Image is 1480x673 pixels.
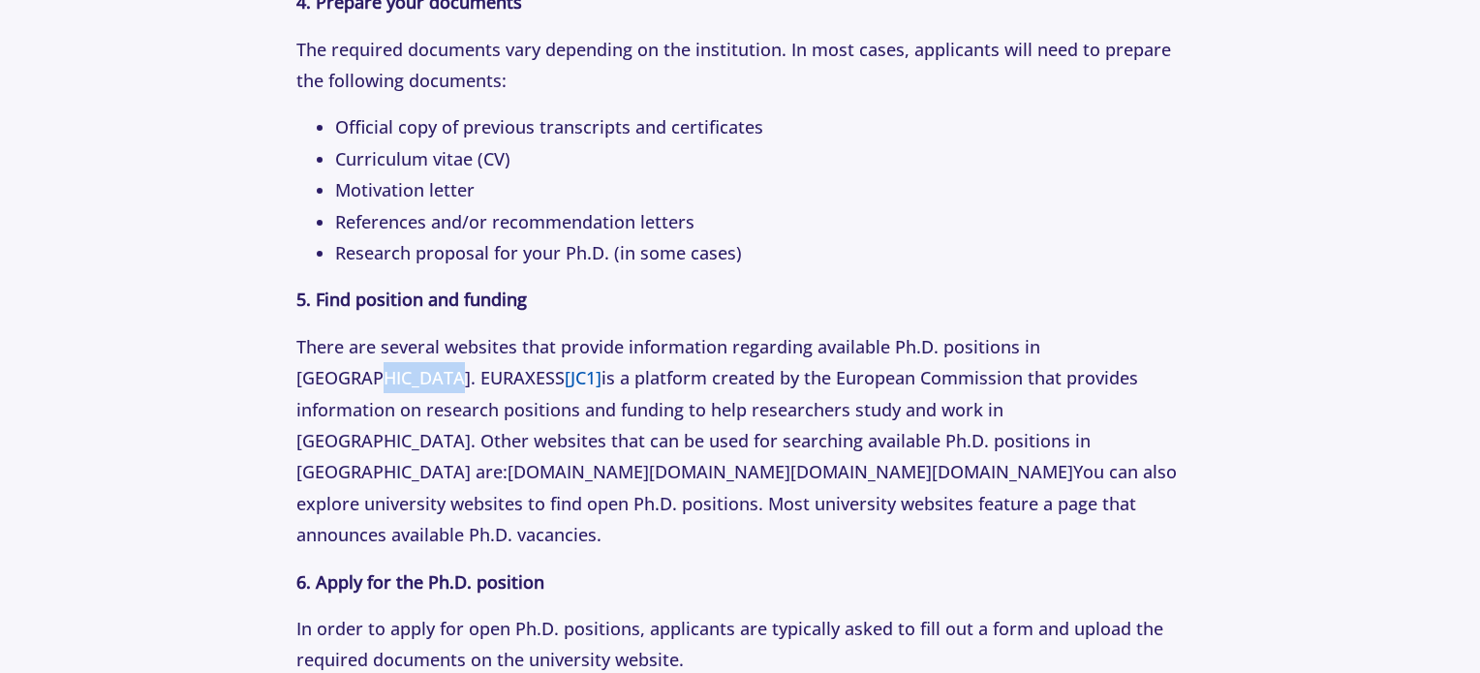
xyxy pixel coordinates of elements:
[296,288,527,311] strong: 5. Find position and funding
[296,38,1171,92] span: The required documents vary depending on the institution. In most cases, applicants will need to ...
[565,366,601,389] a: [JC1]
[932,460,1073,483] a: [DOMAIN_NAME]
[335,174,1185,205] li: Motivation letter
[649,460,790,483] a: [DOMAIN_NAME]
[335,206,1185,237] li: References and/or recommendation letters
[296,460,1177,546] span: You can also explore university websites to find open Ph.D. positions. Most university websites f...
[335,143,1185,174] li: Curriculum vitae (CV)
[335,111,1185,142] li: Official copy of previous transcripts and certificates
[296,570,544,594] strong: 6. Apply for the Ph.D. position
[508,460,649,483] a: [DOMAIN_NAME]
[335,237,1185,268] li: Research proposal for your Ph.D. (in some cases)
[296,366,1138,483] span: is a platform created by the European Commission that provides information on research positions ...
[296,335,1040,389] span: There are several websites that provide information regarding available Ph.D. positions in [GEOGR...
[790,460,932,483] a: [DOMAIN_NAME]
